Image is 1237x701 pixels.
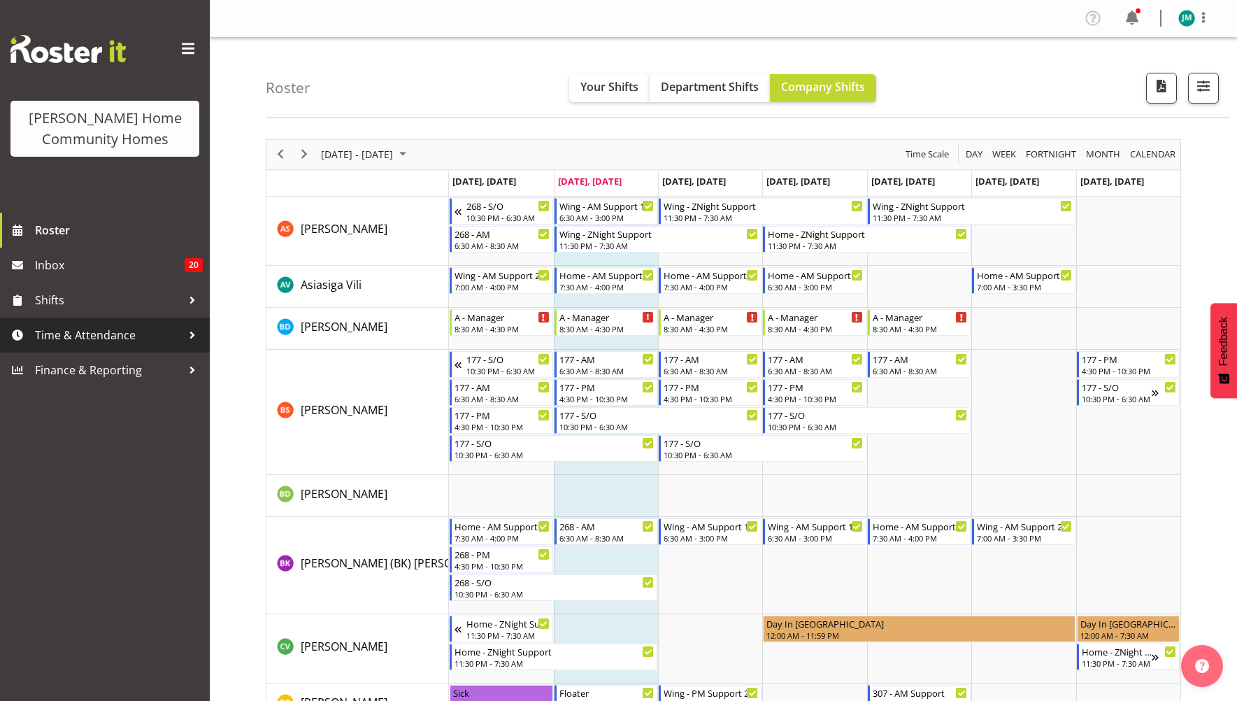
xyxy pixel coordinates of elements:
[555,379,657,406] div: Billie Sothern"s event - 177 - PM Begin From Tuesday, October 7, 2025 at 4:30:00 PM GMT+13:00 End...
[466,630,549,641] div: 11:30 PM - 7:30 AM
[559,519,654,533] div: 268 - AM
[873,532,967,544] div: 7:30 AM - 4:00 PM
[266,80,310,96] h4: Roster
[10,35,126,63] img: Rosterit website logo
[662,175,726,187] span: [DATE], [DATE]
[664,519,758,533] div: Wing - AM Support 1
[766,616,1071,630] div: Day In [GEOGRAPHIC_DATA]
[972,518,1075,545] div: Brijesh (BK) Kachhadiya"s event - Wing - AM Support 2 Begin From Saturday, October 11, 2025 at 7:...
[1082,393,1152,404] div: 10:30 PM - 6:30 AM
[455,408,549,422] div: 177 - PM
[964,146,985,163] button: Timeline Day
[455,658,654,669] div: 11:30 PM - 7:30 AM
[873,323,967,334] div: 8:30 AM - 4:30 PM
[455,449,654,460] div: 10:30 PM - 6:30 AM
[1077,351,1180,378] div: Billie Sothern"s event - 177 - PM Begin From Sunday, October 12, 2025 at 4:30:00 PM GMT+13:00 End...
[559,281,654,292] div: 7:30 AM - 4:00 PM
[266,475,449,517] td: Billie-Rose Dunlop resource
[768,365,862,376] div: 6:30 AM - 8:30 AM
[1085,146,1122,163] span: Month
[990,146,1019,163] button: Timeline Week
[301,220,387,237] a: [PERSON_NAME]
[558,175,622,187] span: [DATE], [DATE]
[35,220,203,241] span: Roster
[455,310,549,324] div: A - Manager
[35,290,182,311] span: Shifts
[763,267,866,294] div: Asiasiga Vili"s event - Home - AM Support 2 Begin From Thursday, October 9, 2025 at 6:30:00 AM GM...
[763,407,971,434] div: Billie Sothern"s event - 177 - S/O Begin From Thursday, October 9, 2025 at 10:30:00 PM GMT+13:00 ...
[301,555,501,572] a: [PERSON_NAME] (BK) [PERSON_NAME]
[301,221,387,236] span: [PERSON_NAME]
[1195,659,1209,673] img: help-xxl-2.png
[1188,73,1219,104] button: Filter Shifts
[868,518,971,545] div: Brijesh (BK) Kachhadiya"s event - Home - AM Support 3 Begin From Friday, October 10, 2025 at 7:30...
[977,519,1071,533] div: Wing - AM Support 2
[35,255,185,276] span: Inbox
[972,267,1075,294] div: Asiasiga Vili"s event - Home - AM Support 1 Begin From Saturday, October 11, 2025 at 7:00:00 AM G...
[1217,317,1230,366] span: Feedback
[316,140,415,169] div: October 06 - 12, 2025
[301,276,362,293] a: Asiasiga Vili
[763,226,971,253] div: Arshdeep Singh"s event - Home - ZNight Support Begin From Thursday, October 9, 2025 at 11:30:00 P...
[1077,379,1180,406] div: Billie Sothern"s event - 177 - S/O Begin From Sunday, October 12, 2025 at 10:30:00 PM GMT+13:00 E...
[768,519,862,533] div: Wing - AM Support 1
[24,108,185,150] div: [PERSON_NAME] Home Community Homes
[1082,380,1152,394] div: 177 - S/O
[873,212,1072,223] div: 11:30 PM - 7:30 AM
[450,407,552,434] div: Billie Sothern"s event - 177 - PM Begin From Monday, October 6, 2025 at 4:30:00 PM GMT+13:00 Ends...
[768,240,967,251] div: 11:30 PM - 7:30 AM
[266,350,449,475] td: Billie Sothern resource
[559,212,654,223] div: 6:30 AM - 3:00 PM
[1024,146,1078,163] span: Fortnight
[977,268,1071,282] div: Home - AM Support 1
[664,686,758,700] div: Wing - PM Support 2
[450,226,552,253] div: Arshdeep Singh"s event - 268 - AM Begin From Monday, October 6, 2025 at 6:30:00 AM GMT+13:00 Ends...
[450,518,552,545] div: Brijesh (BK) Kachhadiya"s event - Home - AM Support 3 Begin From Monday, October 6, 2025 at 7:30:...
[873,519,967,533] div: Home - AM Support 3
[659,309,761,336] div: Barbara Dunlop"s event - A - Manager Begin From Wednesday, October 8, 2025 at 8:30:00 AM GMT+13:0...
[266,614,449,684] td: Cheenee Vargas resource
[873,199,1072,213] div: Wing - ZNight Support
[295,146,314,163] button: Next
[266,308,449,350] td: Barbara Dunlop resource
[770,74,876,102] button: Company Shifts
[450,435,657,462] div: Billie Sothern"s event - 177 - S/O Begin From Monday, October 6, 2025 at 10:30:00 PM GMT+13:00 En...
[768,323,862,334] div: 8:30 AM - 4:30 PM
[466,352,549,366] div: 177 - S/O
[1024,146,1079,163] button: Fortnight
[455,644,654,658] div: Home - ZNight Support
[301,638,387,655] a: [PERSON_NAME]
[1080,175,1144,187] span: [DATE], [DATE]
[319,146,413,163] button: October 2025
[559,408,759,422] div: 177 - S/O
[768,393,862,404] div: 4:30 PM - 10:30 PM
[1128,146,1178,163] button: Month
[659,198,866,225] div: Arshdeep Singh"s event - Wing - ZNight Support Begin From Wednesday, October 8, 2025 at 11:30:00 ...
[301,318,387,335] a: [PERSON_NAME]
[1082,658,1152,669] div: 11:30 PM - 7:30 AM
[768,281,862,292] div: 6:30 AM - 3:00 PM
[450,267,552,294] div: Asiasiga Vili"s event - Wing - AM Support 2 Begin From Monday, October 6, 2025 at 7:00:00 AM GMT+...
[455,281,549,292] div: 7:00 AM - 4:00 PM
[659,379,761,406] div: Billie Sothern"s event - 177 - PM Begin From Wednesday, October 8, 2025 at 4:30:00 PM GMT+13:00 E...
[664,436,863,450] div: 177 - S/O
[450,616,552,642] div: Cheenee Vargas"s event - Home - ZNight Support Begin From Sunday, October 5, 2025 at 11:30:00 PM ...
[768,421,967,432] div: 10:30 PM - 6:30 AM
[555,267,657,294] div: Asiasiga Vili"s event - Home - AM Support 3 Begin From Tuesday, October 7, 2025 at 7:30:00 AM GMT...
[559,365,654,376] div: 6:30 AM - 8:30 AM
[977,532,1071,544] div: 7:00 AM - 3:30 PM
[320,146,394,163] span: [DATE] - [DATE]
[768,227,967,241] div: Home - ZNight Support
[455,575,654,589] div: 268 - S/O
[466,199,549,213] div: 268 - S/O
[664,449,863,460] div: 10:30 PM - 6:30 AM
[559,380,654,394] div: 177 - PM
[1082,352,1176,366] div: 177 - PM
[559,532,654,544] div: 6:30 AM - 8:30 AM
[664,281,758,292] div: 7:30 AM - 4:00 PM
[555,226,762,253] div: Arshdeep Singh"s event - Wing - ZNight Support Begin From Tuesday, October 7, 2025 at 11:30:00 PM...
[664,310,758,324] div: A - Manager
[450,309,552,336] div: Barbara Dunlop"s event - A - Manager Begin From Monday, October 6, 2025 at 8:30:00 AM GMT+13:00 E...
[1146,73,1177,104] button: Download a PDF of the roster according to the set date range.
[301,486,387,502] a: [PERSON_NAME]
